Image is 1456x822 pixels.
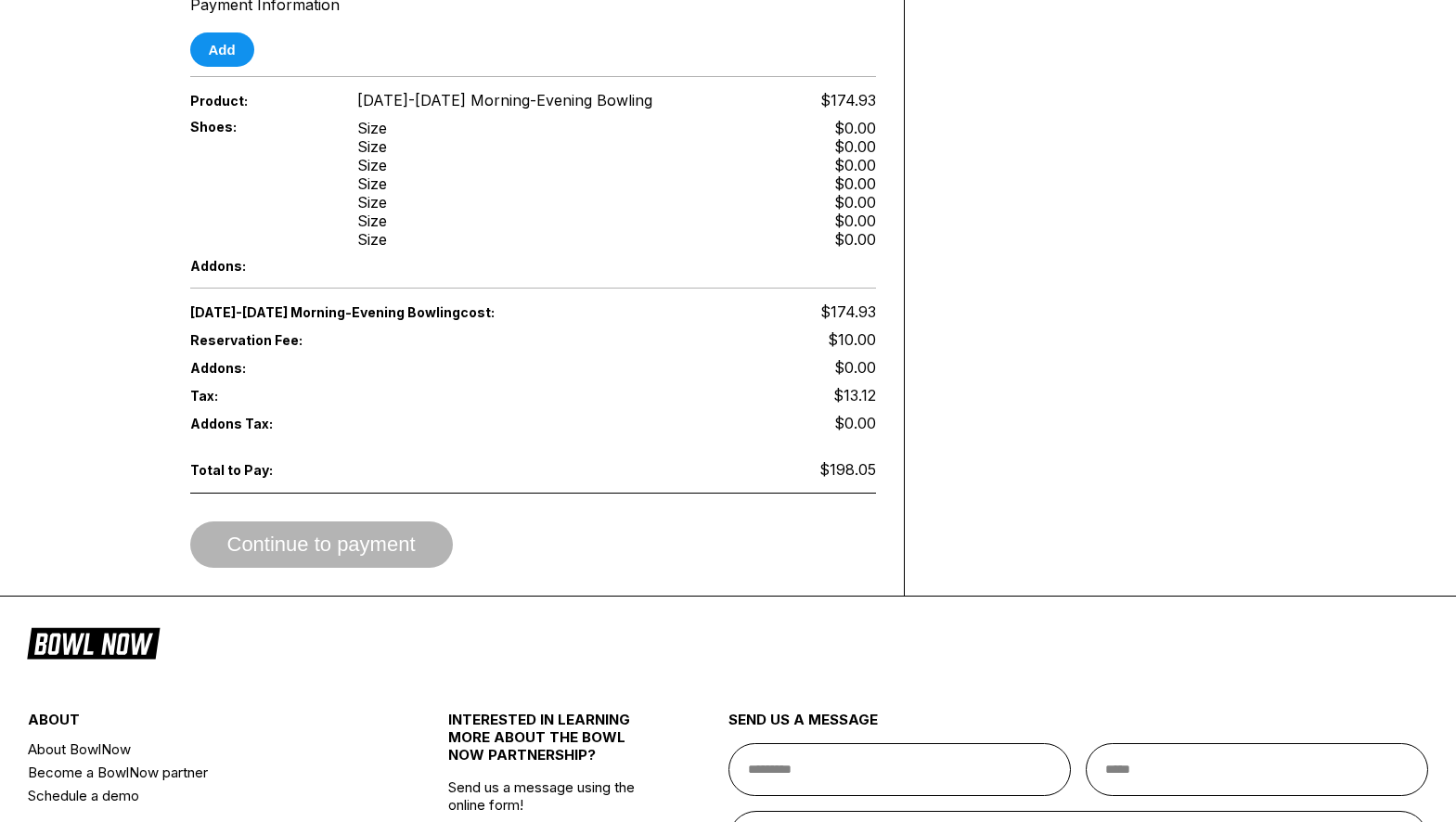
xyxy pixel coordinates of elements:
div: $0.00 [834,156,876,174]
div: Size [357,174,387,193]
div: Size [357,212,387,230]
a: Schedule a demo [28,784,378,807]
div: $0.00 [834,193,876,212]
span: [DATE]-[DATE] Morning-Evening Bowling cost: [190,304,534,320]
span: $0.00 [834,358,876,377]
div: Size [357,137,387,156]
span: Product: [190,93,328,109]
a: About BowlNow [28,738,378,761]
div: $0.00 [834,137,876,156]
span: Addons: [190,258,328,274]
span: [DATE]-[DATE] Morning-Evening Bowling [357,91,652,109]
span: Reservation Fee: [190,332,534,348]
span: $13.12 [833,386,876,405]
div: $0.00 [834,119,876,137]
span: Tax: [190,388,328,404]
div: INTERESTED IN LEARNING MORE ABOUT THE BOWL NOW PARTNERSHIP? [448,711,658,778]
div: Size [357,230,387,249]
span: Total to Pay: [190,462,328,478]
div: Size [357,156,387,174]
span: $10.00 [828,330,876,349]
span: $198.05 [819,460,876,479]
button: Add [190,32,254,67]
span: Addons: [190,360,328,376]
span: $0.00 [834,414,876,432]
div: Size [357,119,387,137]
span: Addons Tax: [190,416,328,431]
a: Become a BowlNow partner [28,761,378,784]
div: $0.00 [834,230,876,249]
span: $174.93 [820,302,876,321]
div: $0.00 [834,174,876,193]
div: $0.00 [834,212,876,230]
span: $174.93 [820,91,876,109]
div: about [28,711,378,738]
div: Size [357,193,387,212]
span: Shoes: [190,119,328,135]
div: send us a message [728,711,1429,743]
